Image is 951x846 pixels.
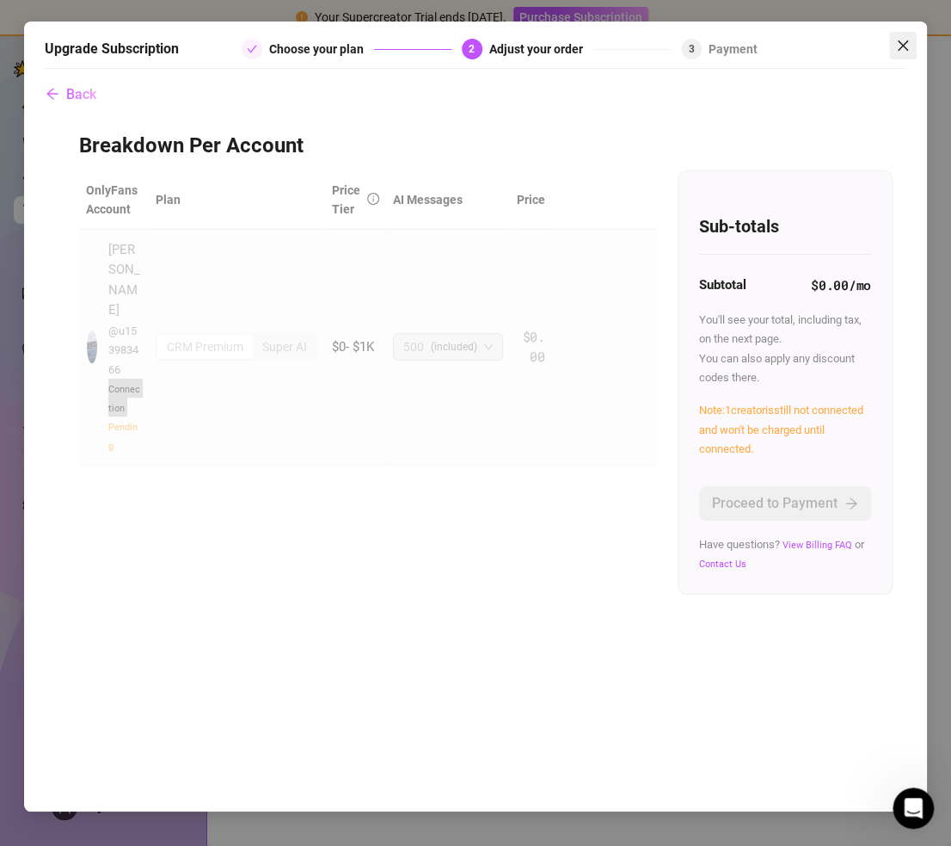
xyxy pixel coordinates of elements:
span: 2 [469,43,475,55]
span: Have questions? or [699,538,864,570]
div: Payment [709,39,758,59]
span: @ u153983466 [108,324,138,376]
span: 3 [689,43,695,55]
th: OnlyFans Account [79,170,149,230]
span: arrow-left [46,87,59,101]
span: $ 0 - $ 1K [332,339,374,355]
span: Note: 1 creator is still not connected and won't be charged until connected. [699,404,863,455]
span: info-circle [367,193,379,205]
span: close [896,39,910,52]
span: [PERSON_NAME] [108,242,140,318]
span: Close [889,39,917,52]
h4: Sub-totals [699,214,871,238]
span: Back [66,86,96,102]
div: segmented control [156,333,318,361]
span: You'll see your total, including tax, on the next page. You can also apply any discount codes there. [699,313,862,384]
div: Choose your plan [269,39,374,59]
strong: Subtotal [699,277,746,293]
iframe: Intercom live chat [893,787,934,829]
span: (included) [431,334,477,360]
h3: Breakdown Per Account [79,133,873,160]
h5: Upgrade Subscription [45,39,179,59]
span: Connection Pending [108,384,140,452]
div: CRM Premium [157,335,253,359]
div: Adjust your order [489,39,593,59]
button: Proceed to Paymentarrow-right [699,486,871,521]
a: View Billing FAQ [782,540,852,551]
th: Price [510,170,552,230]
span: 500 [403,334,424,360]
span: check [247,44,257,54]
img: avatar.jpg [87,330,98,363]
span: $0.00 [523,328,545,366]
span: Price Tier [332,183,360,216]
div: Super AI [253,335,316,359]
strong: $0.00 /mo [811,276,871,293]
button: Back [45,77,97,112]
th: Plan [149,170,325,230]
a: Contact Us [699,559,746,570]
th: AI Messages [386,170,510,230]
button: Close [889,32,917,59]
